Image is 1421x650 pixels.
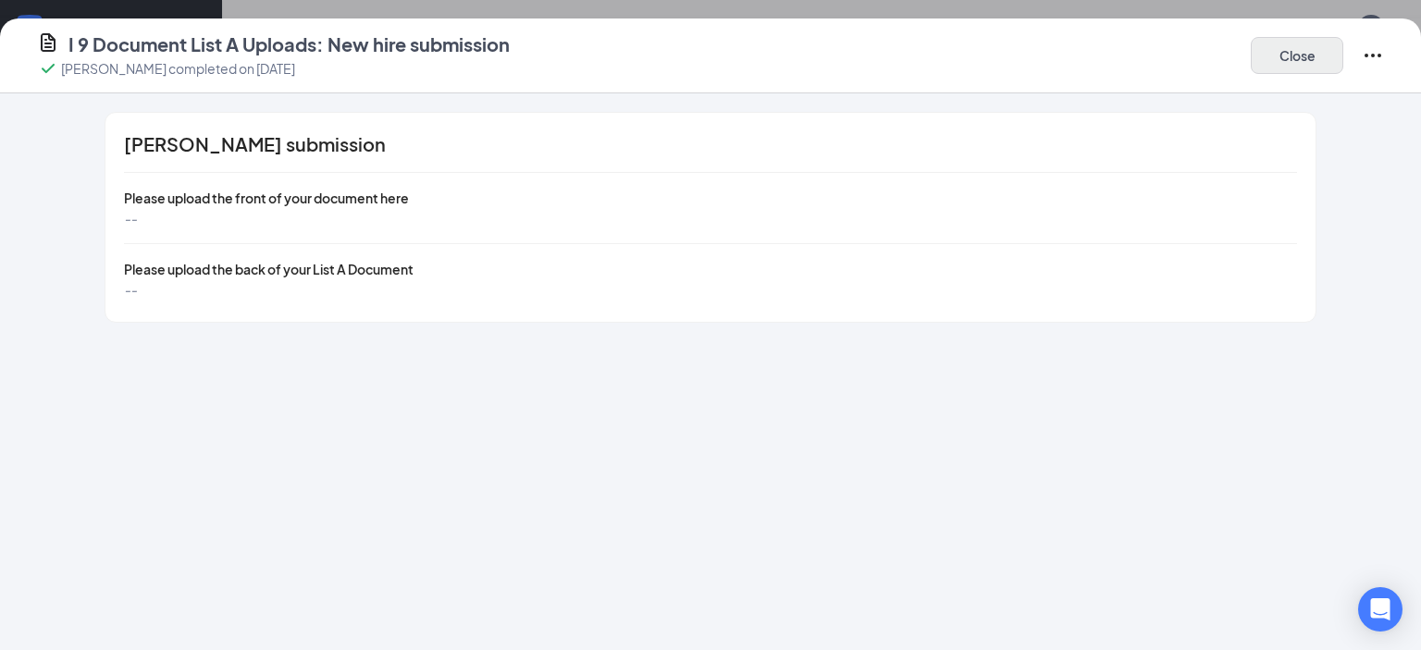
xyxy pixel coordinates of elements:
span: -- [124,281,137,298]
span: Please upload the back of your List A Document [124,261,414,277]
span: [PERSON_NAME] submission [124,135,386,153]
svg: Ellipses [1362,44,1384,67]
svg: Checkmark [37,57,59,80]
svg: CustomFormIcon [37,31,59,54]
p: [PERSON_NAME] completed on [DATE] [61,59,295,78]
h4: I 9 Document List A Uploads: New hire submission [68,31,510,57]
span: -- [124,210,137,227]
span: Please upload the front of your document here [124,190,409,206]
button: Close [1251,37,1343,74]
div: Open Intercom Messenger [1358,587,1402,632]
